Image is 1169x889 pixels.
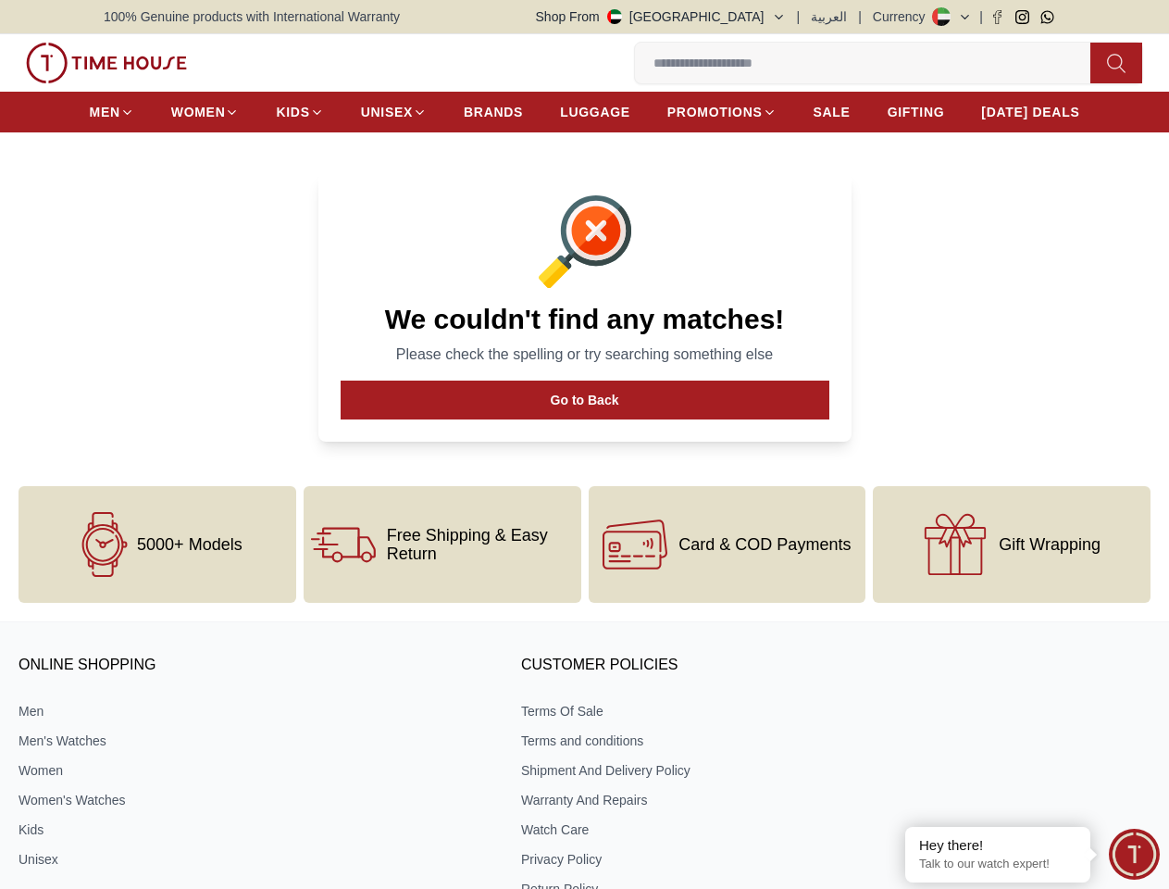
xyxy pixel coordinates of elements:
[888,95,945,129] a: GIFTING
[276,95,323,129] a: KIDS
[873,7,933,26] div: Currency
[137,535,243,554] span: 5000+ Models
[19,761,480,780] a: Women
[981,103,1079,121] span: [DATE] DEALS
[1015,10,1029,24] a: Instagram
[990,10,1004,24] a: Facebook
[341,381,829,419] button: Go to Back
[361,103,413,121] span: UNISEX
[678,535,851,554] span: Card & COD Payments
[1109,829,1160,880] div: Chat Widget
[919,857,1076,872] p: Talk to our watch expert!
[797,7,801,26] span: |
[981,95,1079,129] a: [DATE] DEALS
[521,850,983,869] a: Privacy Policy
[560,103,630,121] span: LUGGAGE
[341,344,829,366] p: Please check the spelling or try searching something else
[811,7,847,26] button: العربية
[464,103,523,121] span: BRANDS
[814,95,851,129] a: SALE
[667,103,763,121] span: PROMOTIONS
[521,652,983,680] h3: CUSTOMER POLICIES
[19,732,480,750] a: Men's Watches
[19,791,480,809] a: Women's Watches
[90,95,134,129] a: MEN
[361,95,427,129] a: UNISEX
[464,95,523,129] a: BRANDS
[90,103,120,121] span: MEN
[979,7,983,26] span: |
[858,7,862,26] span: |
[560,95,630,129] a: LUGGAGE
[19,652,480,680] h3: ONLINE SHOPPING
[19,850,480,869] a: Unisex
[919,836,1076,855] div: Hey there!
[171,95,240,129] a: WOMEN
[888,103,945,121] span: GIFTING
[999,535,1101,554] span: Gift Wrapping
[536,7,786,26] button: Shop From[GEOGRAPHIC_DATA]
[341,303,829,336] h1: We couldn't find any matches!
[607,9,622,24] img: United Arab Emirates
[1040,10,1054,24] a: Whatsapp
[387,526,574,563] span: Free Shipping & Easy Return
[521,761,983,780] a: Shipment And Delivery Policy
[521,820,983,839] a: Watch Care
[521,791,983,809] a: Warranty And Repairs
[171,103,226,121] span: WOMEN
[19,820,480,839] a: Kids
[19,702,480,720] a: Men
[26,43,187,83] img: ...
[667,95,777,129] a: PROMOTIONS
[104,7,400,26] span: 100% Genuine products with International Warranty
[521,732,983,750] a: Terms and conditions
[521,702,983,720] a: Terms Of Sale
[814,103,851,121] span: SALE
[276,103,309,121] span: KIDS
